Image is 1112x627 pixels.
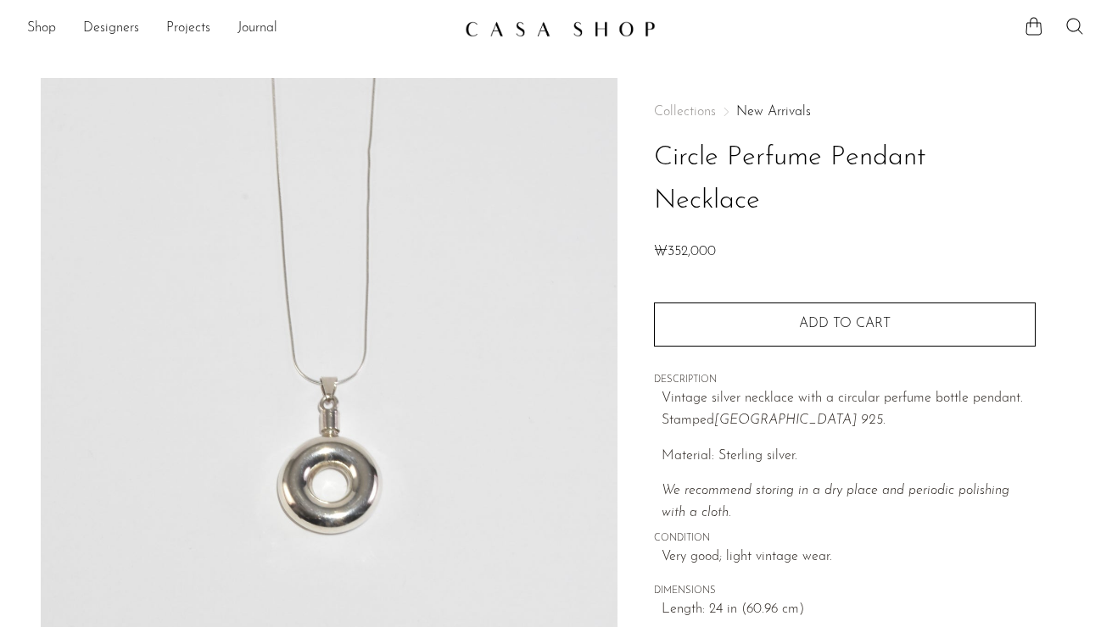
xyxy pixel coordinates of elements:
nav: Desktop navigation [27,14,451,43]
p: Vintage silver necklace with a circular perfume bottle pendant. Stamped [662,388,1036,431]
span: Length: 24 in (60.96 cm) [662,599,1036,621]
a: New Arrivals [736,105,811,119]
nav: Breadcrumbs [654,105,1036,119]
span: Add to cart [799,317,891,330]
span: DESCRIPTION [654,373,1036,388]
span: Very good; light vintage wear. [662,547,1036,569]
p: Material: Sterling silver. [662,446,1036,468]
ul: NEW HEADER MENU [27,14,451,43]
a: Designers [83,18,139,40]
span: Collections [654,105,716,119]
em: [GEOGRAPHIC_DATA] 925. [714,413,886,427]
a: Projects [166,18,210,40]
span: CONDITION [654,531,1036,547]
a: Shop [27,18,56,40]
a: Journal [237,18,277,40]
h1: Circle Perfume Pendant Necklace [654,136,1036,223]
button: Add to cart [654,302,1036,347]
span: ₩352,000 [654,245,716,258]
span: DIMENSIONS [654,584,1036,599]
i: We recommend storing in a dry place and periodic polishing with a cloth. [662,484,1009,519]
